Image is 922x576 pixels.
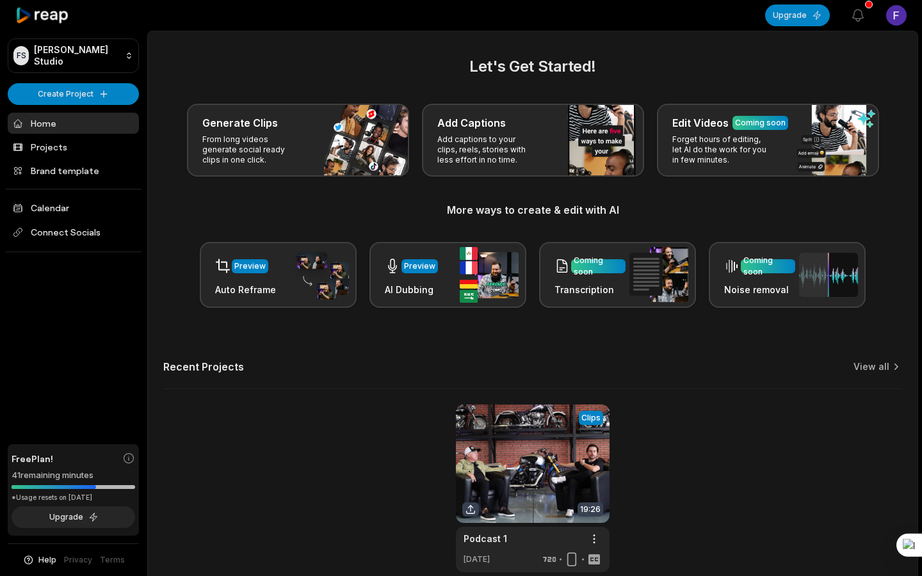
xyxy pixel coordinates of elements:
a: View all [853,360,889,373]
p: Add captions to your clips, reels, stories with less effort in no time. [437,134,537,165]
h3: Auto Reframe [215,283,276,296]
a: Calendar [8,197,139,218]
div: *Usage resets on [DATE] [12,493,135,502]
h3: Edit Videos [672,115,729,131]
div: Preview [404,260,435,272]
p: From long videos generate social ready clips in one click. [202,134,302,165]
span: Help [38,554,56,566]
a: Privacy [64,554,92,566]
img: noise_removal.png [799,253,858,297]
h3: Noise removal [724,283,795,296]
button: Upgrade [765,4,830,26]
a: Podcast 1 [464,532,507,545]
img: auto_reframe.png [290,250,349,300]
h3: Transcription [554,283,626,296]
span: Free Plan! [12,452,53,465]
span: Connect Socials [8,221,139,244]
div: Coming soon [574,255,623,278]
button: Upgrade [12,506,135,528]
h2: Let's Get Started! [163,55,902,78]
p: Forget hours of editing, let AI do the work for you in few minutes. [672,134,772,165]
div: Coming soon [743,255,793,278]
h3: Generate Clips [202,115,278,131]
div: Coming soon [735,117,786,129]
button: Create Project [8,83,139,105]
img: ai_dubbing.png [460,247,519,303]
img: transcription.png [629,247,688,302]
div: FS [13,46,29,65]
h2: Recent Projects [163,360,244,373]
h3: More ways to create & edit with AI [163,202,902,218]
a: Home [8,113,139,134]
h3: Add Captions [437,115,506,131]
button: Help [22,554,56,566]
h3: AI Dubbing [385,283,438,296]
div: 41 remaining minutes [12,469,135,482]
a: Projects [8,136,139,157]
a: Brand template [8,160,139,181]
div: Preview [234,260,266,272]
p: [PERSON_NAME] Studio [34,44,120,67]
a: Terms [100,554,125,566]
